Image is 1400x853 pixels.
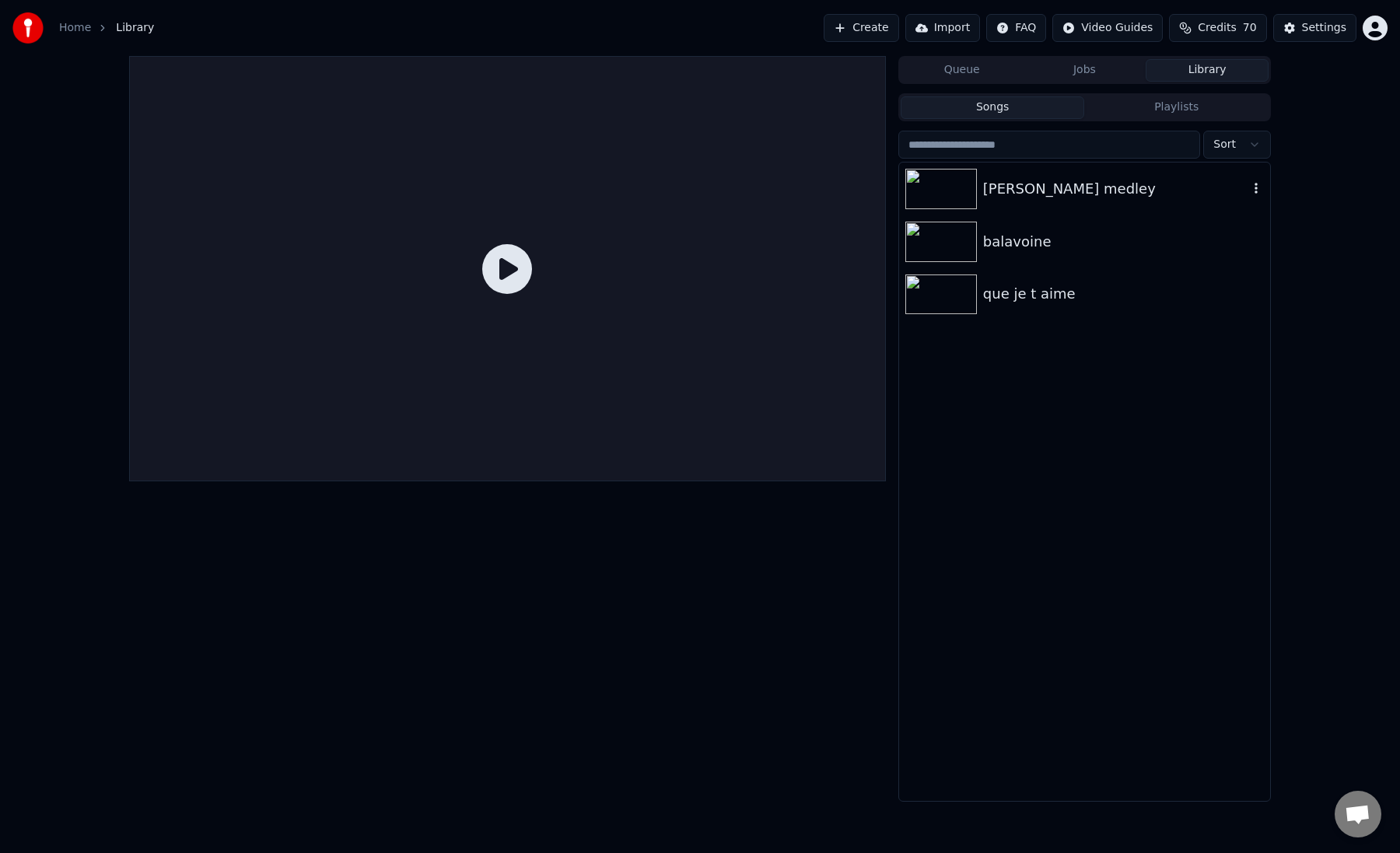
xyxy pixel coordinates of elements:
[116,20,154,36] span: Library
[59,20,154,36] nav: breadcrumb
[1084,96,1269,119] button: Playlists
[986,14,1046,42] button: FAQ
[1198,20,1236,36] span: Credits
[1302,20,1346,36] div: Settings
[901,96,1085,119] button: Songs
[983,178,1248,200] div: [PERSON_NAME] medley
[1335,791,1381,837] a: Open chat
[905,14,980,42] button: Import
[901,59,1024,82] button: Queue
[1213,137,1236,152] span: Sort
[1146,59,1269,82] button: Library
[12,12,44,44] img: youka
[1024,59,1146,82] button: Jobs
[1273,14,1356,42] button: Settings
[983,283,1264,305] div: que je t aime
[59,20,91,36] a: Home
[1169,14,1266,42] button: Credits70
[1052,14,1163,42] button: Video Guides
[983,231,1264,253] div: balavoine
[824,14,899,42] button: Create
[1243,20,1257,36] span: 70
